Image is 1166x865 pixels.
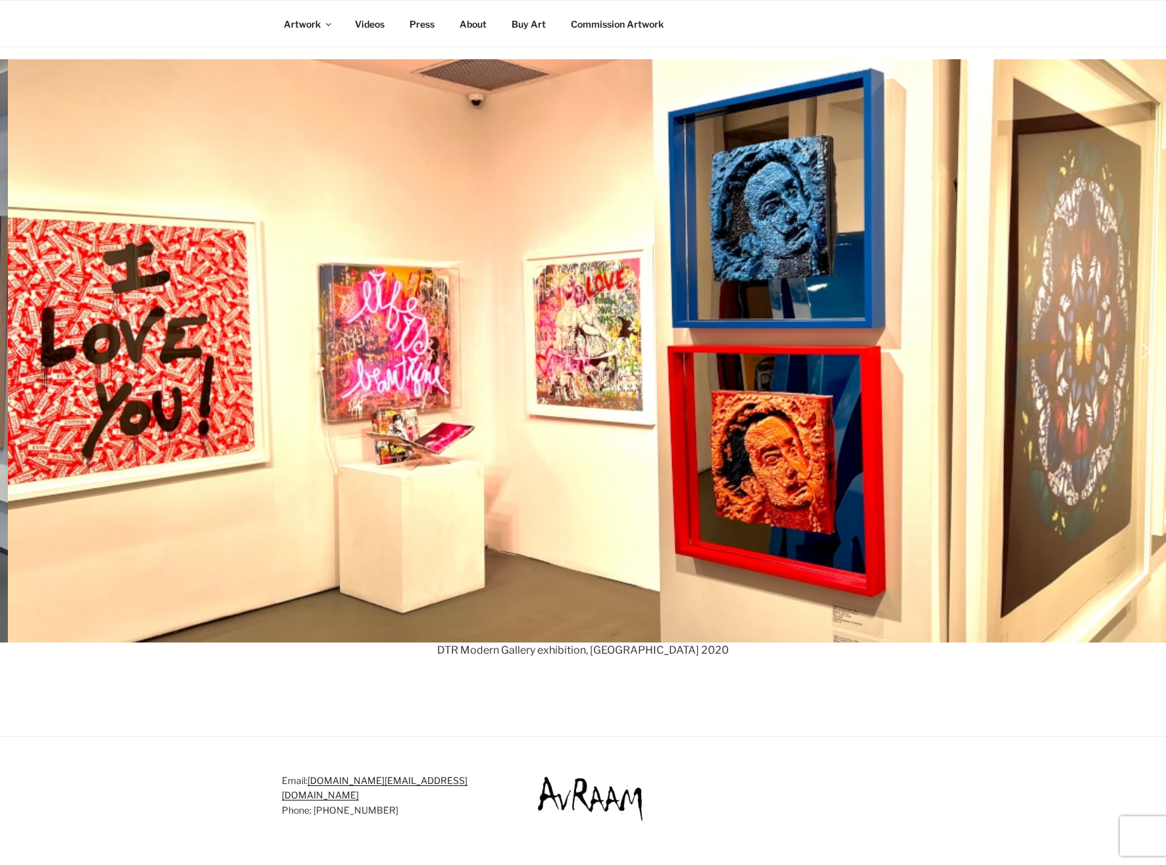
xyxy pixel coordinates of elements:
nav: Top Menu [273,8,894,40]
p: Email: Phone: [PHONE_NUMBER] [282,773,499,818]
a: Videos [344,8,396,40]
a: Artwork [273,8,342,40]
a: Buy Art [500,8,558,40]
img: next arrow [1136,340,1157,361]
a: Press [398,8,446,40]
img: previous arrow [10,340,31,361]
a: Commission Artwork [560,8,676,40]
a: [DOMAIN_NAME][EMAIL_ADDRESS][DOMAIN_NAME] [282,775,467,800]
p: DTR Modern Gallery exhibition, [GEOGRAPHIC_DATA] 2020 [286,642,881,658]
a: About [448,8,498,40]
